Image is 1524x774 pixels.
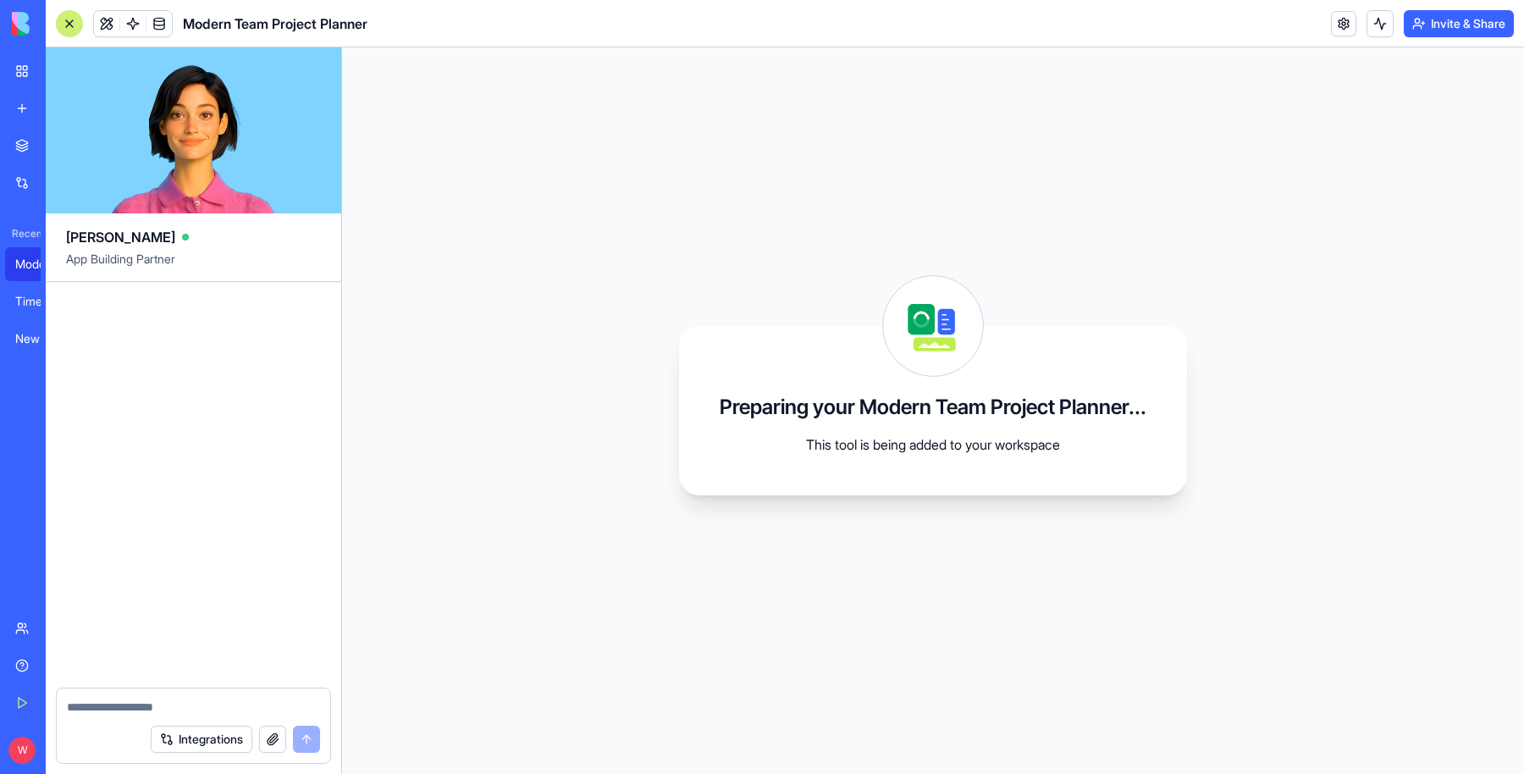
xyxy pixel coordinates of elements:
span: App Building Partner [66,251,321,281]
div: New App חיבור לינקדאין [15,330,63,347]
div: TimeTracker Pro [15,293,63,310]
span: W [8,737,36,764]
span: Recent [5,227,41,240]
button: Invite & Share [1404,10,1514,37]
h3: Preparing your Modern Team Project Planner... [720,394,1146,421]
img: logo [12,12,117,36]
div: Modern Team Project Planner [15,256,63,273]
a: New App חיבור לינקדאין [5,322,73,356]
a: TimeTracker Pro [5,285,73,318]
p: This tool is being added to your workspace [764,434,1102,455]
a: Modern Team Project Planner [5,247,73,281]
button: Integrations [151,726,252,753]
span: Modern Team Project Planner [183,14,367,34]
span: [PERSON_NAME] [66,227,175,247]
